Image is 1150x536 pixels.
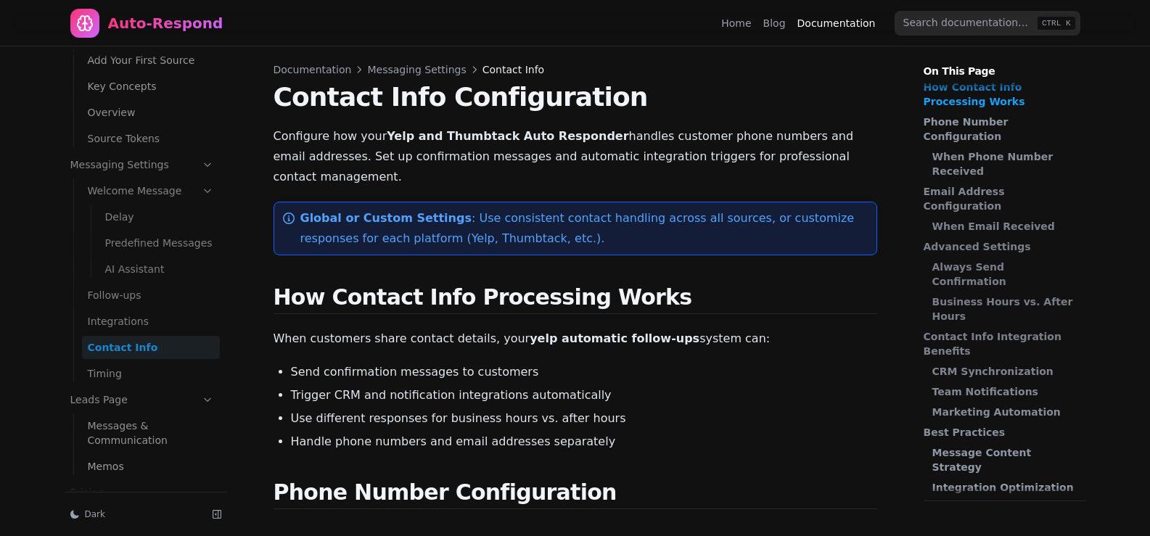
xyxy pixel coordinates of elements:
li: Send confirmation messages to customers [291,363,877,381]
a: Business Hours vs. After Hours [932,294,1079,323]
p: When customers share contact details, your system can: [274,329,877,349]
a: Email Address Configuration [924,184,1079,213]
a: Always Send Confirmation [932,260,1079,289]
strong: When Phone Number Received [932,151,1054,177]
a: Home page [70,9,223,38]
a: Add Your First Source [82,49,220,72]
a: CRM Synchronization [932,364,1079,379]
a: Leads Page [65,388,220,411]
a: Documentation [797,16,876,30]
strong: CRM Synchronization [932,366,1054,377]
span: Contact Info [482,62,544,77]
p: On This Page [912,46,1098,78]
a: AI Assistant [99,257,220,281]
a: Contact Info [82,336,220,359]
a: Team Notifications [932,384,1079,399]
p: Configure how your handles customer phone numbers and email addresses. Set up confirmation messag... [274,126,877,187]
strong: Always Send Confirmation [932,261,1006,287]
a: Integrations [82,310,220,333]
a: Predefined Messages [99,231,220,255]
a: Marketing Automation [932,405,1079,419]
button: Collapse sidebar [207,504,227,524]
a: Timing [82,362,220,385]
a: Source Tokens [82,127,220,150]
a: Memos [82,455,220,478]
a: Phone Number Configuration [924,115,1079,144]
a: Documentation [274,62,352,77]
a: Overview [82,101,220,124]
a: How Contact Info Processing Works [924,80,1079,109]
h1: Contact Info Configuration [274,83,877,112]
li: Use different responses for business hours vs. after hours [291,410,877,427]
a: Advanced Settings [924,239,1079,254]
div: Auto-Respond [108,13,223,33]
a: When Phone Number Received [932,149,1079,178]
a: Home [721,16,751,30]
a: Key Concepts [82,75,220,98]
a: Follow-ups [82,284,220,307]
a: Delay [99,205,220,228]
strong: Global or Custom Settings [300,211,472,225]
input: Search documentation… [895,11,1080,36]
a: Messages & Communication [82,414,220,452]
a: Best Practices [924,425,1079,440]
strong: Message Content Strategy [932,447,1032,473]
h2: Phone Number Configuration [274,479,877,509]
a: Blog [763,16,786,30]
a: Messaging Settings [65,153,220,176]
a: Integration Optimization [932,480,1079,495]
strong: Yelp and Thumbtack Auto Responder [387,129,628,143]
li: Trigger CRM and notification integrations automatically [291,387,877,404]
p: : Use consistent contact handling across all sources, or customize responses for each platform (Y... [300,208,865,249]
a: When Email Received [932,219,1079,234]
strong: When Email Received [932,220,1055,232]
h2: How Contact Info Processing Works [274,284,877,314]
a: Pricing [65,481,220,504]
strong: Marketing Automation [932,406,1061,418]
strong: Business Hours vs. After Hours [932,296,1073,322]
strong: Team Notifications [932,386,1038,397]
a: Messaging Settings [367,62,466,77]
a: Contact Info Integration Benefits [924,329,1079,358]
a: Welcome Message [82,179,220,202]
strong: yelp automatic follow-ups [530,331,699,345]
li: Handle phone numbers and email addresses separately [291,433,877,450]
strong: Integration Optimization [932,482,1074,493]
a: Message Content Strategy [932,445,1079,474]
button: Dark [65,504,201,524]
